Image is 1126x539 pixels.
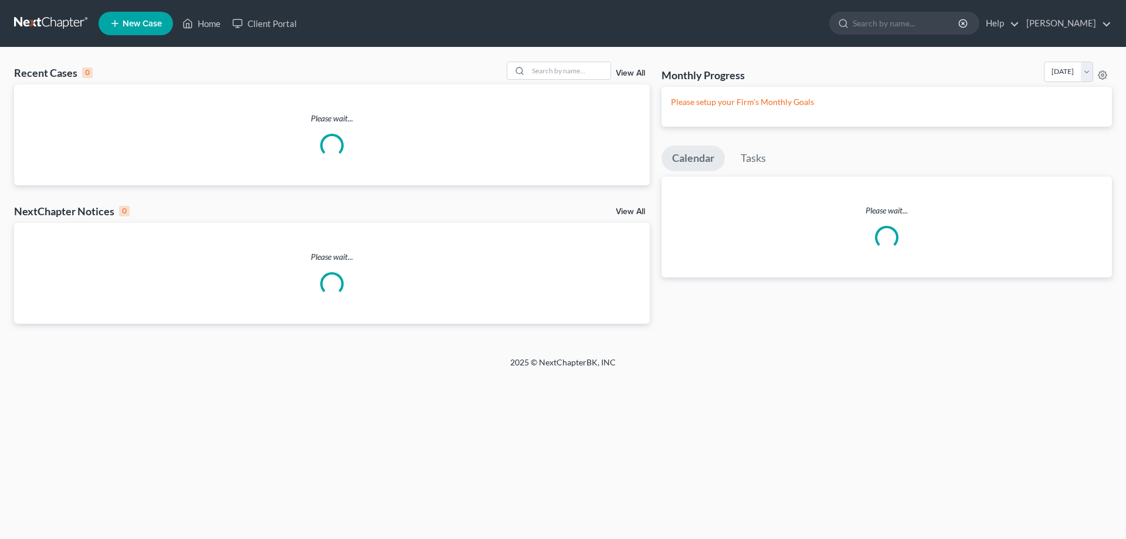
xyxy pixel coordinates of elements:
p: Please wait... [14,113,650,124]
a: Help [980,13,1019,34]
p: Please wait... [14,251,650,263]
a: View All [616,208,645,216]
h3: Monthly Progress [662,68,745,82]
a: Calendar [662,145,725,171]
a: Home [177,13,226,34]
a: Client Portal [226,13,303,34]
a: View All [616,69,645,77]
a: [PERSON_NAME] [1020,13,1111,34]
input: Search by name... [528,62,611,79]
span: New Case [123,19,162,28]
div: Recent Cases [14,66,93,80]
div: 0 [119,206,130,216]
input: Search by name... [853,12,960,34]
div: 0 [82,67,93,78]
p: Please wait... [662,205,1112,216]
a: Tasks [730,145,776,171]
div: 2025 © NextChapterBK, INC [229,357,897,378]
p: Please setup your Firm's Monthly Goals [671,96,1103,108]
div: NextChapter Notices [14,204,130,218]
